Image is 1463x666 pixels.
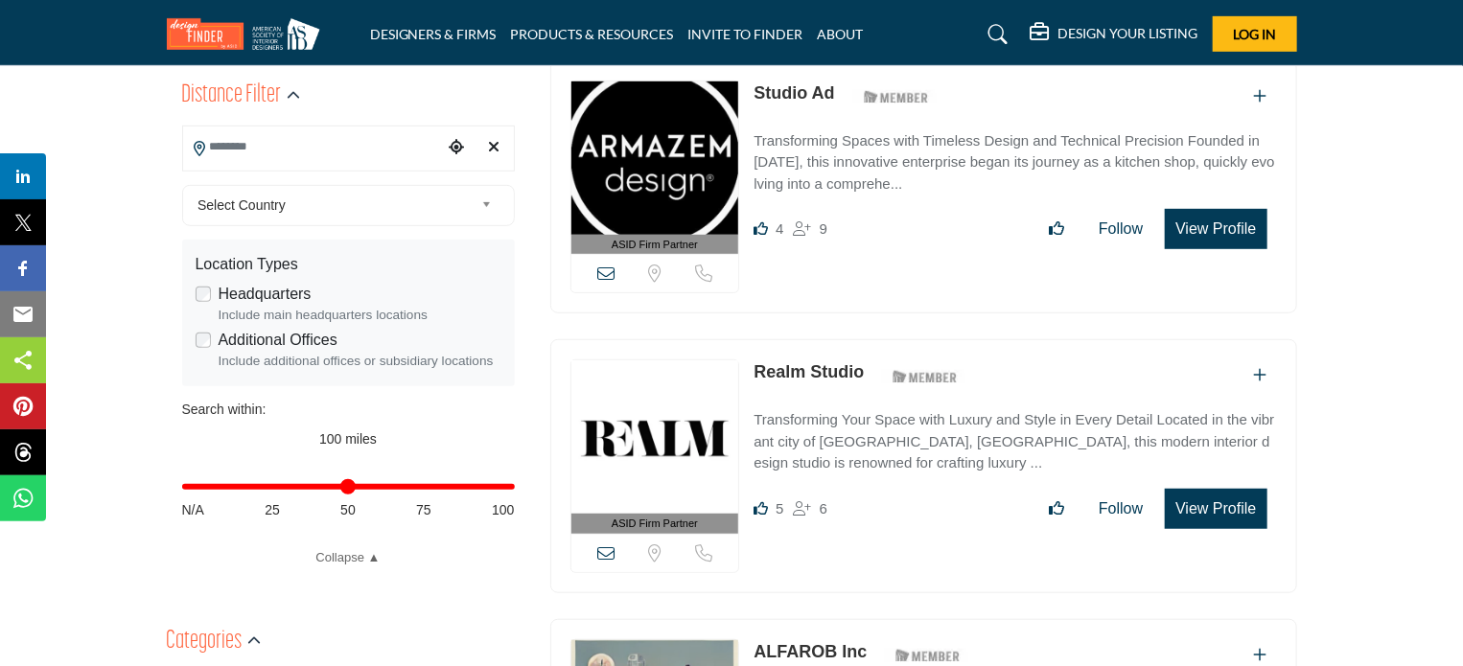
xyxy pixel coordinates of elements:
div: Include additional offices or subsidiary locations [219,352,501,371]
a: DESIGNERS & FIRMS [370,26,497,42]
button: View Profile [1165,209,1266,249]
span: Select Country [197,194,474,217]
a: Search [969,19,1020,50]
input: Search Location [183,128,442,166]
span: 25 [265,500,280,520]
i: Likes [754,221,768,236]
span: 5 [776,500,783,517]
button: Like listing [1036,210,1077,248]
p: Realm Studio [754,359,864,385]
a: Transforming Spaces with Timeless Design and Technical Precision Founded in [DATE], this innovati... [754,119,1276,195]
a: ABOUT [818,26,864,42]
img: Realm Studio [571,360,739,514]
span: 50 [340,500,356,520]
span: 4 [776,220,783,237]
a: ASID Firm Partner [571,360,739,534]
label: Additional Offices [219,329,337,352]
span: 100 miles [319,431,377,447]
p: Transforming Your Space with Luxury and Style in Every Detail Located in the vibrant city of [GEO... [754,409,1276,474]
a: Add To List [1254,367,1267,383]
div: Search within: [182,400,515,420]
a: Studio Ad [754,83,834,103]
a: Realm Studio [754,362,864,381]
button: View Profile [1165,489,1266,529]
a: ALFAROB Inc [754,642,867,661]
div: Include main headquarters locations [219,306,501,325]
span: 6 [820,500,827,517]
img: ASID Members Badge Icon [882,364,968,388]
h2: Categories [167,625,243,659]
button: Log In [1213,16,1297,52]
a: Transforming Your Space with Luxury and Style in Every Detail Located in the vibrant city of [GEO... [754,398,1276,474]
p: Studio Ad [754,80,834,106]
span: ASID Firm Partner [612,237,698,253]
span: 100 [492,500,514,520]
span: 75 [416,500,431,520]
span: Log In [1233,26,1276,42]
button: Like listing [1036,490,1077,528]
p: Transforming Spaces with Timeless Design and Technical Precision Founded in [DATE], this innovati... [754,130,1276,195]
p: ALFAROB Inc [754,639,867,665]
label: Headquarters [219,283,312,306]
h2: Distance Filter [182,79,282,113]
span: N/A [182,500,204,520]
a: INVITE TO FINDER [688,26,803,42]
a: ASID Firm Partner [571,81,739,255]
img: ASID Members Badge Icon [853,85,940,109]
i: Likes [754,501,768,516]
div: Followers [794,497,827,520]
button: Follow [1086,210,1155,248]
span: 9 [820,220,827,237]
a: PRODUCTS & RESOURCES [511,26,674,42]
a: Add To List [1254,88,1267,104]
img: Site Logo [167,18,330,50]
a: Add To List [1254,647,1267,663]
div: Clear search location [480,127,509,169]
span: ASID Firm Partner [612,516,698,532]
a: Collapse ▲ [182,548,515,567]
button: Follow [1086,490,1155,528]
div: Choose your current location [442,127,471,169]
div: DESIGN YOUR LISTING [1031,23,1198,46]
div: Followers [794,218,827,241]
h5: DESIGN YOUR LISTING [1058,25,1198,42]
img: Studio Ad [571,81,739,235]
div: Location Types [196,253,501,276]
